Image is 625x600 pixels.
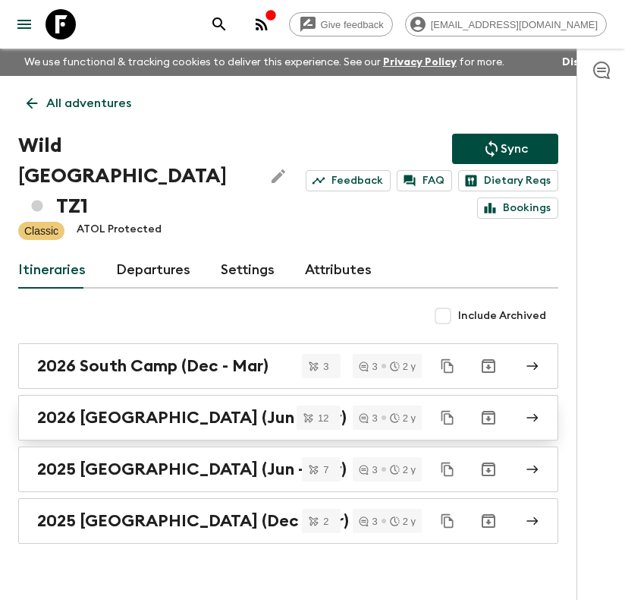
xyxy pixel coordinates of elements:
a: Settings [221,252,275,289]
a: Departures [116,252,190,289]
button: Duplicate [434,352,461,380]
div: 3 [359,362,377,371]
a: Privacy Policy [383,57,457,68]
a: All adventures [18,88,140,118]
p: Classic [24,223,58,238]
a: Attributes [305,252,372,289]
p: We use functional & tracking cookies to deliver this experience. See our for more. [18,49,510,76]
span: Include Archived [458,308,546,324]
div: 3 [359,516,377,526]
p: ATOL Protected [77,222,162,240]
button: menu [9,9,39,39]
button: Archive [473,403,504,433]
p: All adventures [46,94,131,112]
button: search adventures [204,9,234,39]
div: 2 y [390,362,416,371]
span: [EMAIL_ADDRESS][DOMAIN_NAME] [422,19,606,30]
button: Sync adventure departures to the booking engine [452,134,558,164]
a: 2026 [GEOGRAPHIC_DATA] (Jun - Nov) [18,395,558,441]
div: 2 y [390,465,416,475]
button: Edit Adventure Title [263,131,294,222]
h2: 2025 [GEOGRAPHIC_DATA] (Jun - Nov) [37,459,347,479]
h2: 2026 South Camp (Dec - Mar) [37,356,269,376]
div: 2 y [390,516,416,526]
a: Dietary Reqs [458,170,558,191]
a: Itineraries [18,252,86,289]
button: Duplicate [434,507,461,535]
button: Duplicate [434,404,461,431]
span: 3 [314,362,338,371]
button: Duplicate [434,456,461,483]
p: Sync [501,140,528,158]
a: FAQ [397,170,452,191]
span: 2 [314,516,338,526]
a: Feedback [306,170,391,191]
h2: 2026 [GEOGRAPHIC_DATA] (Jun - Nov) [37,408,347,428]
a: Bookings [477,197,558,219]
h2: 2025 [GEOGRAPHIC_DATA] (Dec - Mar) [37,511,349,531]
button: Archive [473,506,504,536]
button: Dismiss [558,52,607,73]
a: 2025 [GEOGRAPHIC_DATA] (Dec - Mar) [18,498,558,544]
a: 2025 [GEOGRAPHIC_DATA] (Jun - Nov) [18,447,558,492]
a: 2026 South Camp (Dec - Mar) [18,343,558,389]
span: 12 [309,413,338,423]
a: Give feedback [289,12,393,36]
button: Archive [473,351,504,381]
button: Archive [473,454,504,485]
div: [EMAIL_ADDRESS][DOMAIN_NAME] [405,12,607,36]
div: 3 [359,413,377,423]
span: 7 [314,465,338,475]
span: Give feedback [312,19,392,30]
h1: Wild [GEOGRAPHIC_DATA] TZ1 [18,131,251,222]
div: 3 [359,465,377,475]
div: 2 y [390,413,416,423]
